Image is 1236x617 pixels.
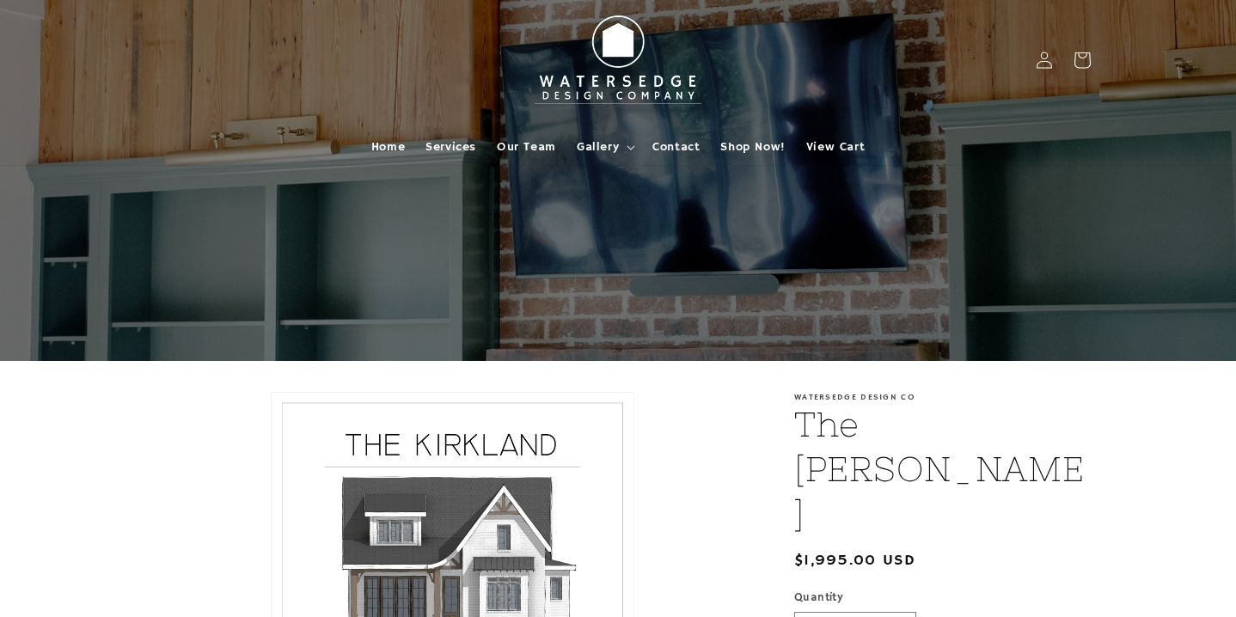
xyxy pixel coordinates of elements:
[652,139,700,155] span: Contact
[566,129,642,165] summary: Gallery
[796,129,875,165] a: View Cart
[577,139,619,155] span: Gallery
[720,139,785,155] span: Shop Now!
[794,392,1091,402] p: Watersedge Design Co
[794,590,1091,607] label: Quantity
[806,139,865,155] span: View Cart
[642,129,710,165] a: Contact
[794,402,1091,536] h1: The [PERSON_NAME]
[794,549,915,572] span: $1,995.00 USD
[371,139,405,155] span: Home
[523,7,713,113] img: Watersedge Design Co
[415,129,486,165] a: Services
[425,139,476,155] span: Services
[710,129,795,165] a: Shop Now!
[497,139,556,155] span: Our Team
[486,129,566,165] a: Our Team
[361,129,415,165] a: Home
